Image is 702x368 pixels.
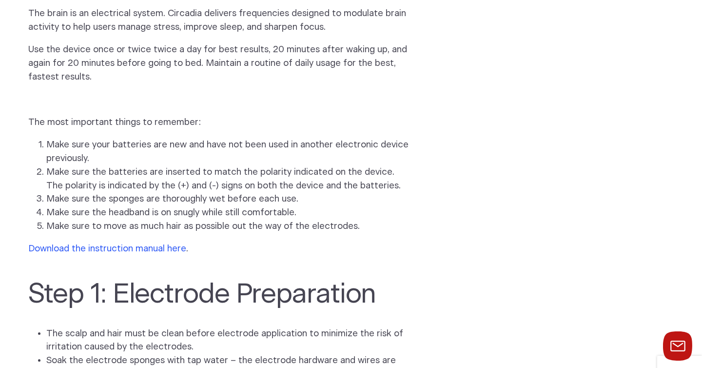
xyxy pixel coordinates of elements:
[28,278,389,311] h2: Step 1: Electrode Preparation
[46,327,409,354] li: The scalp and hair must be clean before electrode application to minimize the risk of irritation ...
[28,43,426,84] p: Use the device once or twice twice a day for best results, 20 minutes after waking up, and again ...
[663,331,692,361] button: Launch chat
[28,116,426,129] p: The most important things to remember:
[46,165,409,193] li: Make sure the batteries are inserted to match the polarity indicated on the device. The polarity ...
[46,192,409,206] li: Make sure the sponges are thoroughly wet before each use.
[28,7,426,34] p: The brain is an electrical system. Circadia delivers frequencies designed to modulate brain activ...
[46,206,409,220] li: Make sure the headband is on snugly while still comfortable.
[46,220,409,233] li: Make sure to move as much hair as possible out the way of the electrodes.
[28,244,186,253] a: Download the instruction manual here
[28,242,426,256] p: .
[46,138,409,165] li: Make sure your batteries are new and have not been used in another electronic device previously.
